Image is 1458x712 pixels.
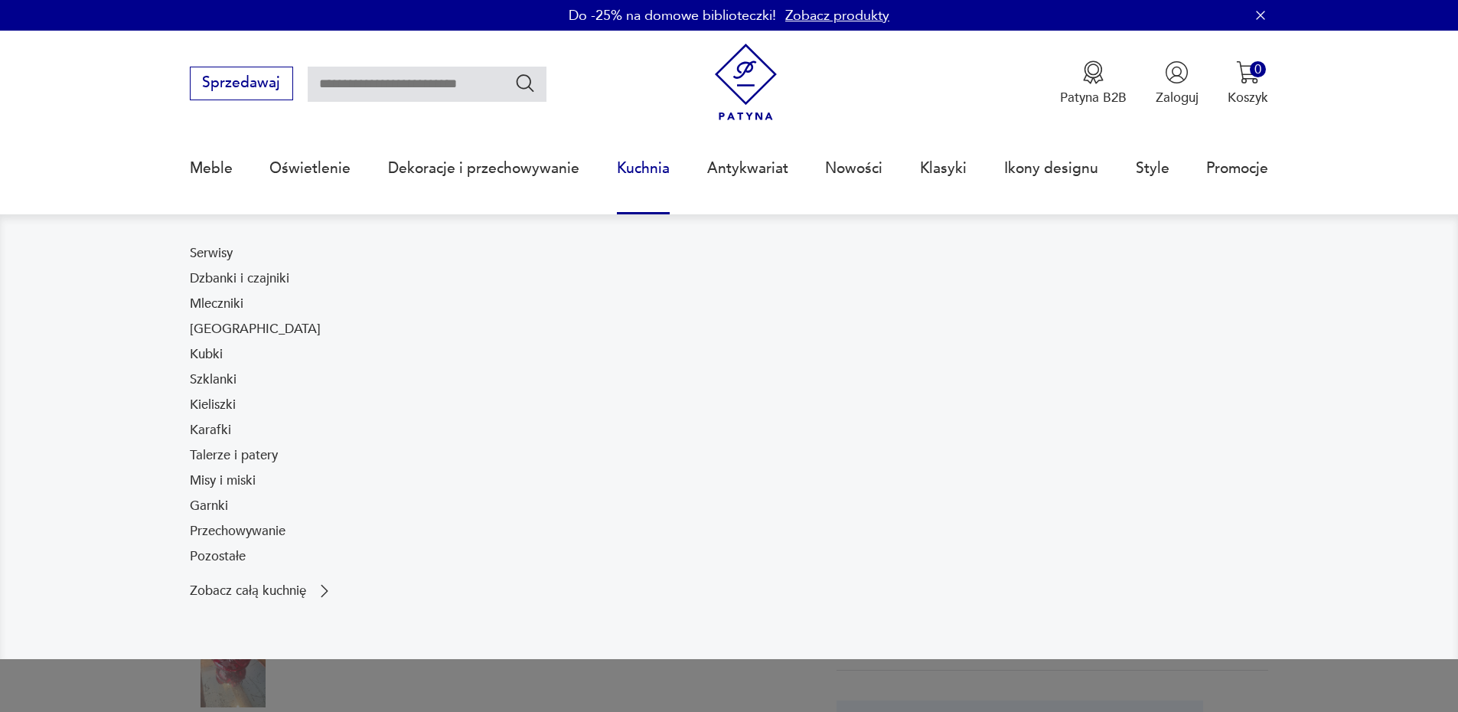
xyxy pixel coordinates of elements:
[1060,89,1127,106] p: Patyna B2B
[1165,60,1189,84] img: Ikonka użytkownika
[569,6,776,25] p: Do -25% na domowe biblioteczki!
[785,6,889,25] a: Zobacz produkty
[190,522,285,541] a: Przechowywanie
[1004,133,1098,204] a: Ikony designu
[190,371,236,389] a: Szklanki
[1236,60,1260,84] img: Ikona koszyka
[190,582,334,600] a: Zobacz całą kuchnię
[190,244,233,263] a: Serwisy
[190,421,231,439] a: Karafki
[1156,89,1199,106] p: Zaloguj
[190,67,293,100] button: Sprzedawaj
[190,472,256,490] a: Misy i miski
[514,72,537,94] button: Szukaj
[1060,60,1127,106] a: Ikona medaluPatyna B2B
[190,133,233,204] a: Meble
[1136,133,1169,204] a: Style
[269,133,351,204] a: Oświetlenie
[1250,61,1266,77] div: 0
[1228,60,1268,106] button: 0Koszyk
[1081,60,1105,84] img: Ikona medalu
[388,133,579,204] a: Dekoracje i przechowywanie
[190,497,228,515] a: Garnki
[190,446,278,465] a: Talerze i patery
[190,547,246,566] a: Pozostałe
[617,133,670,204] a: Kuchnia
[825,133,882,204] a: Nowości
[1228,89,1268,106] p: Koszyk
[190,345,223,364] a: Kubki
[920,133,967,204] a: Klasyki
[1206,133,1268,204] a: Promocje
[190,269,289,288] a: Dzbanki i czajniki
[707,133,788,204] a: Antykwariat
[1156,60,1199,106] button: Zaloguj
[190,295,243,313] a: Mleczniki
[190,396,236,414] a: Kieliszki
[707,44,784,121] img: Patyna - sklep z meblami i dekoracjami vintage
[1060,60,1127,106] button: Patyna B2B
[190,585,306,597] p: Zobacz całą kuchnię
[190,78,293,90] a: Sprzedawaj
[739,244,1269,600] img: b2f6bfe4a34d2e674d92badc23dc4074.jpg
[190,320,321,338] a: [GEOGRAPHIC_DATA]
